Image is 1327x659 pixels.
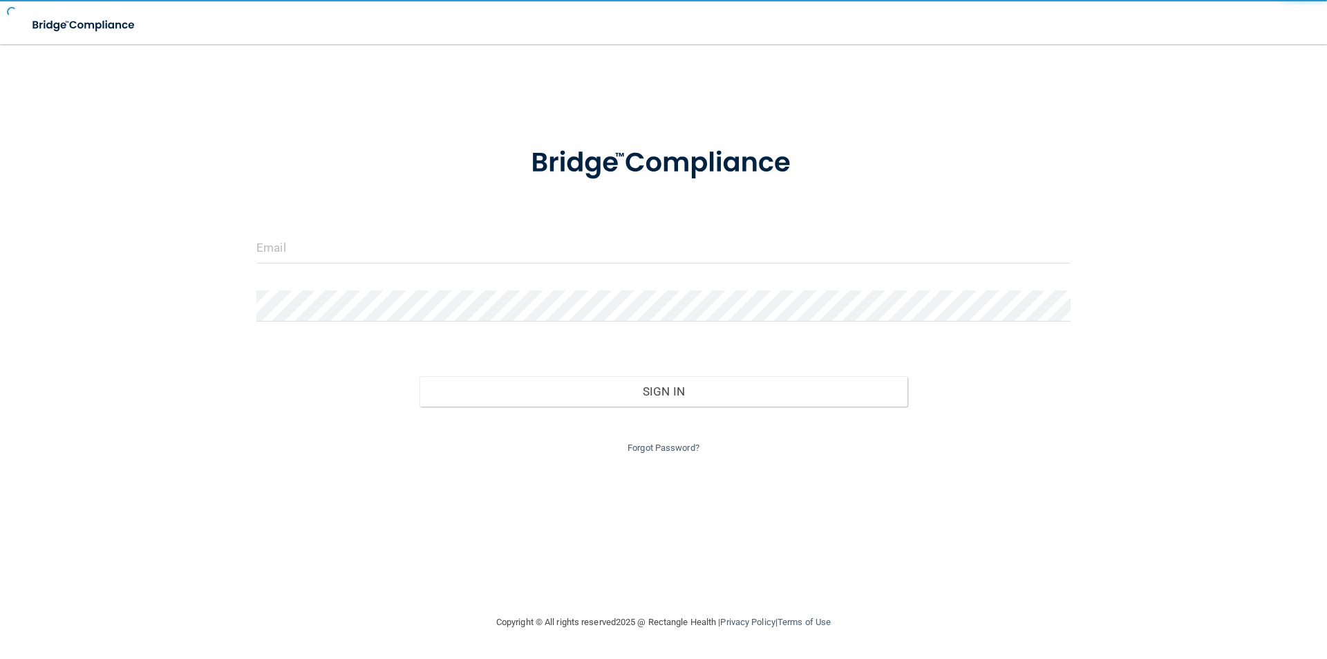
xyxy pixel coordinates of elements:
button: Sign In [420,376,908,407]
div: Copyright © All rights reserved 2025 @ Rectangle Health | | [411,600,916,644]
img: bridge_compliance_login_screen.278c3ca4.svg [21,11,148,39]
img: bridge_compliance_login_screen.278c3ca4.svg [502,127,825,199]
a: Privacy Policy [720,617,775,627]
a: Forgot Password? [628,443,699,453]
a: Terms of Use [778,617,831,627]
input: Email [256,232,1071,263]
